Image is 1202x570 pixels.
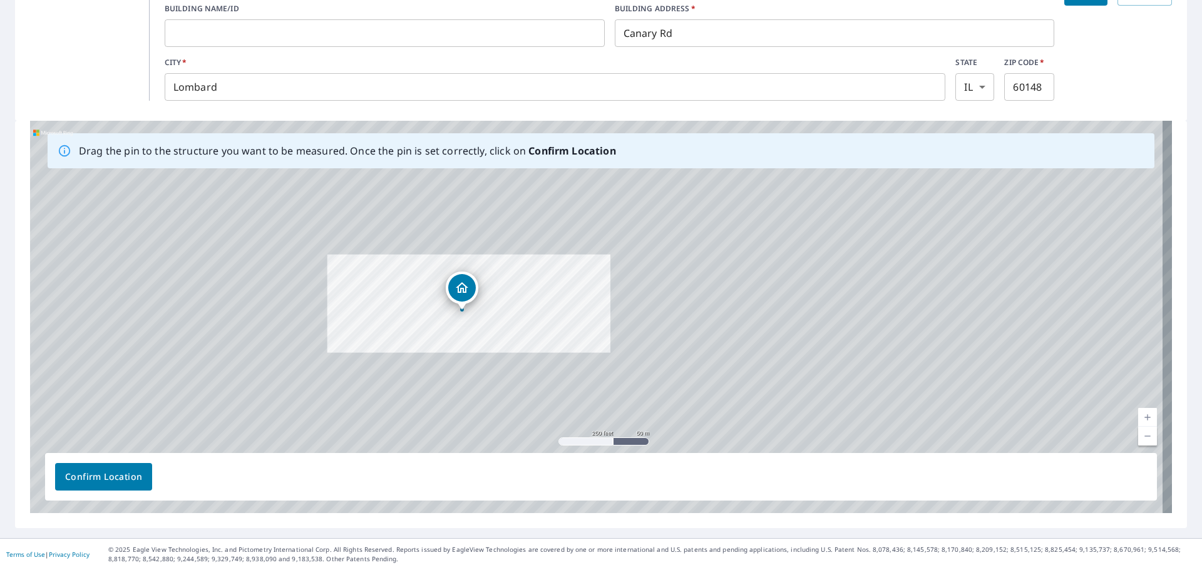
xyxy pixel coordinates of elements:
[446,272,478,310] div: Dropped pin, building 1, Residential property, Canary Rd Lombard, IL 60148
[65,469,142,485] span: Confirm Location
[165,57,946,68] label: CITY
[1138,427,1157,445] a: Current Level 17, Zoom Out
[55,463,152,491] button: Confirm Location
[615,3,1055,14] label: BUILDING ADDRESS
[955,73,994,101] div: IL
[79,143,616,158] p: Drag the pin to the structure you want to be measured. Once the pin is set correctly, click on
[964,81,972,93] em: IL
[6,551,90,558] p: |
[49,550,90,559] a: Privacy Policy
[1138,408,1157,427] a: Current Level 17, Zoom In
[108,545,1196,564] p: © 2025 Eagle View Technologies, Inc. and Pictometry International Corp. All Rights Reserved. Repo...
[6,550,45,559] a: Terms of Use
[165,3,605,14] label: BUILDING NAME/ID
[955,57,994,68] label: STATE
[528,144,615,158] b: Confirm Location
[1004,57,1054,68] label: ZIP CODE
